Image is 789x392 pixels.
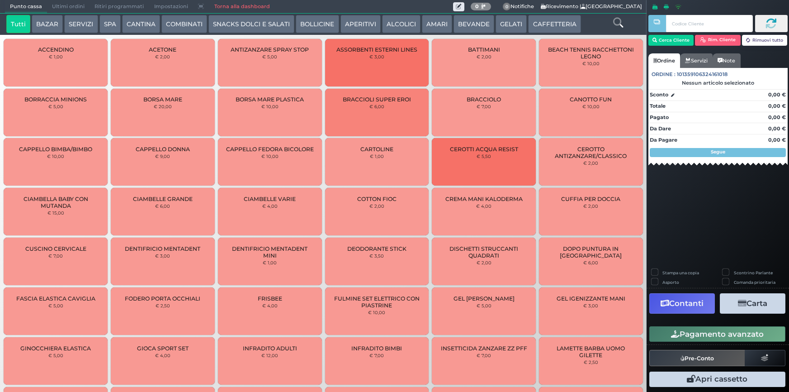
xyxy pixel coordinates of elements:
[582,61,600,66] small: € 10,00
[477,104,491,109] small: € 7,00
[547,146,635,159] span: CEROTTO ANTIZANZARE/CLASSICO
[650,114,669,120] strong: Pagato
[156,303,170,308] small: € 2,50
[155,203,170,209] small: € 6,00
[5,0,47,13] span: Punto cassa
[528,15,581,33] button: CAFFETTERIA
[262,54,277,59] small: € 5,00
[734,270,773,276] label: Scontrino Parlante
[48,104,63,109] small: € 5,00
[475,3,479,10] b: 0
[6,15,30,33] button: Tutti
[468,46,500,53] span: BATTIMANI
[155,153,170,159] small: € 9,00
[149,46,176,53] span: ACETONE
[340,15,381,33] button: APERITIVI
[209,0,274,13] a: Torna alla dashboard
[125,245,200,252] span: DENTIFRICIO MENTADENT
[263,260,277,265] small: € 1,00
[734,279,775,285] label: Comanda prioritaria
[570,96,612,103] span: CANOTTO FUN
[454,15,494,33] button: BEVANDE
[476,203,491,209] small: € 4,00
[650,91,668,99] strong: Sconto
[244,196,296,202] span: CIAMBELLE VARIE
[226,245,314,259] span: DENTIFRICIO MENTADENT MINI
[133,196,193,202] span: CIAMBELLE GRANDE
[332,295,421,309] span: FULMINE SET ELETTRICO CON PIASTRINE
[243,345,297,352] span: INFRADITO ADULTI
[32,15,63,33] button: BAZAR
[64,15,98,33] button: SERVIZI
[477,260,491,265] small: € 2,00
[441,345,527,352] span: INSETTICIDA ZANZARE ZZ PFF
[48,353,63,358] small: € 5,00
[369,203,384,209] small: € 2,00
[439,245,528,259] span: DISCHETTI STRUCCANTI QUADRATI
[583,203,598,209] small: € 2,00
[262,303,278,308] small: € 4,00
[477,153,491,159] small: € 5,50
[768,114,786,120] strong: 0,00 €
[650,103,666,109] strong: Totale
[261,104,279,109] small: € 10,00
[122,15,160,33] button: CANTINA
[649,350,745,366] button: Pre-Conto
[343,96,411,103] span: BRACCIOLI SUPER EROI
[666,15,752,32] input: Codice Cliente
[768,91,786,98] strong: 0,00 €
[155,253,170,258] small: € 3,00
[48,303,63,308] small: € 5,00
[90,0,149,13] span: Ritiri programmati
[368,310,385,315] small: € 10,00
[648,35,694,46] button: Cerca Cliente
[650,137,677,143] strong: Da Pagare
[695,35,741,46] button: Rim. Cliente
[369,54,384,59] small: € 3,00
[369,104,384,109] small: € 6,00
[477,353,491,358] small: € 7,00
[652,71,676,78] span: Ordine :
[99,15,121,33] button: SPA
[351,345,402,352] span: INFRADITO BIMBI
[231,46,309,53] span: ANTIZANZARE SPRAY STOP
[226,146,314,153] span: CAPPELLO FEDORA BICOLORE
[583,160,598,166] small: € 2,00
[477,54,491,59] small: € 2,00
[662,270,699,276] label: Stampa una copia
[262,203,278,209] small: € 4,00
[360,146,393,153] span: CARTOLINE
[649,372,785,387] button: Apri cassetto
[547,345,635,359] span: LAMETTE BARBA UOMO GILETTE
[137,345,189,352] span: GIOCA SPORT SET
[143,96,182,103] span: BORSA MARE
[161,15,207,33] button: COMBINATI
[547,245,635,259] span: DOPO PUNTURA IN [GEOGRAPHIC_DATA]
[19,146,92,153] span: CAPPELLO BIMBA/BIMBO
[496,15,527,33] button: GELATI
[583,303,598,308] small: € 3,00
[336,46,417,53] span: ASSORBENTI ESTERNI LINES
[650,125,671,132] strong: Da Dare
[296,15,339,33] button: BOLLICINE
[24,96,87,103] span: BORRACCIA MINIONS
[422,15,452,33] button: AMARI
[768,137,786,143] strong: 0,00 €
[768,125,786,132] strong: 0,00 €
[582,104,600,109] small: € 10,00
[155,54,170,59] small: € 2,00
[20,345,91,352] span: GINOCCHIERA ELASTICA
[47,153,64,159] small: € 10,00
[155,353,170,358] small: € 4,00
[38,46,74,53] span: ACCENDINO
[149,0,193,13] span: Impostazioni
[454,295,515,302] span: GEL [PERSON_NAME]
[649,326,785,342] button: Pagamento avanzato
[154,104,172,109] small: € 20,00
[467,96,501,103] span: BRACCIOLO
[768,103,786,109] strong: 0,00 €
[477,303,491,308] small: € 5,00
[662,279,679,285] label: Asporto
[25,245,86,252] span: CUSCINO CERVICALE
[561,196,620,202] span: CUFFIA PER DOCCIA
